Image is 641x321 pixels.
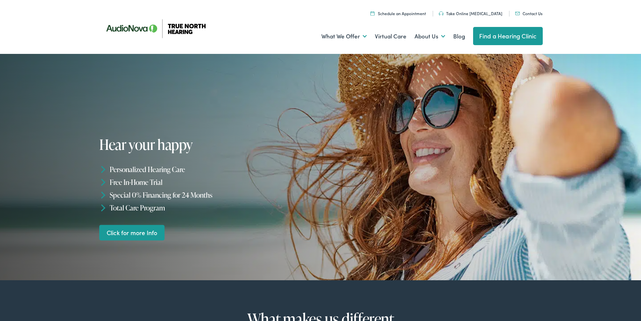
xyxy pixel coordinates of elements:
[99,189,324,201] li: Special 0% Financing for 24 Months
[439,11,443,15] img: Headphones icon in color code ffb348
[515,12,520,15] img: Mail icon in color code ffb348, used for communication purposes
[439,10,502,16] a: Take Online [MEDICAL_DATA]
[99,176,324,189] li: Free In-Home Trial
[473,27,543,45] a: Find a Hearing Clinic
[321,24,367,49] a: What We Offer
[453,24,465,49] a: Blog
[375,24,406,49] a: Virtual Care
[99,163,324,176] li: Personalized Hearing Care
[515,10,542,16] a: Contact Us
[370,11,375,15] img: Icon symbolizing a calendar in color code ffb348
[370,10,426,16] a: Schedule an Appointment
[99,225,165,240] a: Click for more Info
[99,201,324,214] li: Total Care Program
[415,24,445,49] a: About Us
[99,137,304,152] h1: Hear your happy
